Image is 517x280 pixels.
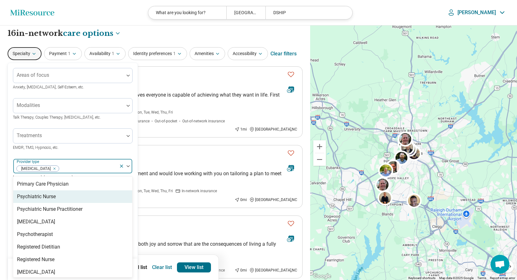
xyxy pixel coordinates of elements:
[285,217,297,230] button: Favorite
[150,262,174,272] button: Clear list
[439,276,474,280] span: Map data ©2025 Google
[313,140,326,153] button: Zoom in
[124,109,173,115] span: Works Mon, Tue, Wed, Thu, Fri
[313,153,326,166] button: Zoom out
[17,160,40,164] label: Provider type
[17,132,42,138] label: Treatments
[13,85,84,89] span: Anxiety, [MEDICAL_DATA], Self-Esteem, etc.
[124,188,173,194] span: Works Mon, Tue, Wed, Thu, Fri
[249,197,297,203] div: [GEOGRAPHIC_DATA] , NC
[13,115,101,120] span: Talk Therapy, Couples Therapy, [MEDICAL_DATA], etc.
[17,256,54,263] div: Registered Nurse
[173,50,176,57] span: 1
[177,262,211,272] a: View list
[13,176,92,180] span: [MEDICAL_DATA], [MEDICAL_DATA], LMFT, etc.
[477,276,486,280] a: Terms (opens in new tab)
[17,102,40,108] label: Modalities
[17,166,53,172] span: [MEDICAL_DATA]
[249,267,297,273] div: [GEOGRAPHIC_DATA] , NC
[17,72,49,78] label: Areas of focus
[32,240,297,255] p: In therapy, we get to come to an appreciation of both joy and sorrow that are the consequences of...
[235,197,247,203] div: 0 mi
[63,28,121,39] button: Care options
[17,268,55,276] div: [MEDICAL_DATA]
[84,47,126,60] button: Availability1
[128,47,187,60] button: Identity preferences1
[17,243,60,251] div: Registered Dietitian
[32,170,297,185] p: I am passionate about mindfulness-based treatment and would love working with you on tailoring a ...
[8,47,42,60] button: Specialty
[491,255,509,274] div: Open chat
[17,218,55,226] div: [MEDICAL_DATA]
[226,6,265,19] div: [GEOGRAPHIC_DATA], [GEOGRAPHIC_DATA]
[17,193,56,200] div: Psychiatric Nurse
[17,180,69,188] div: Primary Care Physician
[235,267,247,273] div: 0 mi
[249,126,297,132] div: [GEOGRAPHIC_DATA] , NC
[270,46,297,61] div: Clear filters
[63,28,113,39] span: care options
[68,50,71,57] span: 1
[490,276,515,280] a: Report a map error
[17,231,53,238] div: Psychotherapist
[112,50,114,57] span: 1
[148,6,226,19] div: What are you looking for?
[44,47,82,60] button: Payment1
[155,118,177,124] span: Out-of-pocket
[285,68,297,81] button: Favorite
[182,118,225,124] span: Out-of-network insurance
[182,188,217,194] span: In-network insurance
[228,47,268,60] button: Accessibility
[8,28,121,39] h1: 16 in-network
[235,126,247,132] div: 1 mi
[457,9,496,16] p: [PERSON_NAME]
[190,47,225,60] button: Amenities
[13,145,59,150] span: EMDR, TMS, Hypnosis, etc.
[265,6,344,19] div: DSHIP
[32,91,297,106] p: Easy going compassionate counselor who believes everyone is capable of achieving what they want i...
[17,205,82,213] div: Psychiatric Nurse Practitioner
[285,147,297,160] button: Favorite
